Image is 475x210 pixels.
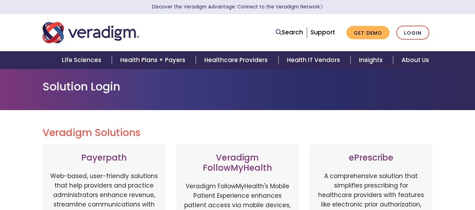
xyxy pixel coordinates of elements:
[310,28,335,36] a: Support
[396,26,429,40] a: Login
[351,51,393,69] a: Insights
[183,153,292,173] h3: Veradigm FollowMyHealth
[43,80,433,93] h1: Solution Login
[346,26,390,40] a: Get Demo
[50,153,159,163] h3: Payerpath
[276,28,303,37] a: Search
[53,51,112,69] a: Life Sciences
[43,127,433,139] h2: Veradigm Solutions
[278,51,351,69] a: Health IT Vendors
[152,4,323,10] a: Discover the Veradigm Advantage: Connect to the Veradigm NetworkLearn More
[112,51,196,69] a: Health Plans + Payers
[393,51,437,69] a: About Us
[196,51,278,69] a: Healthcare Providers
[316,153,425,163] h3: ePrescribe
[320,4,323,10] span: Learn More
[43,21,139,44] img: Veradigm logo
